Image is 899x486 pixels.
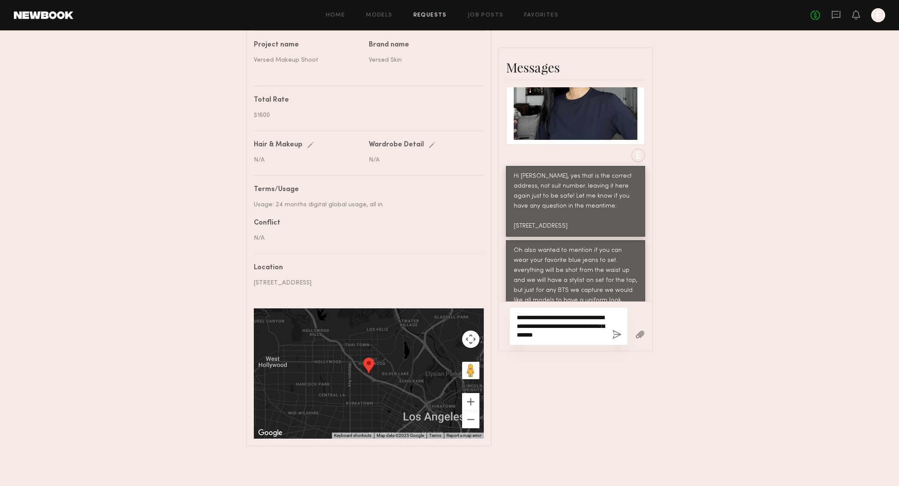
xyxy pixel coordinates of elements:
[462,393,479,410] button: Zoom in
[254,220,477,227] div: Conflict
[369,56,477,65] div: Versed Skin
[506,59,645,76] div: Messages
[254,42,362,49] div: Project name
[446,433,481,438] a: Report a map error
[369,155,477,165] div: N/A
[256,427,285,439] a: Open this area in Google Maps (opens a new window)
[462,362,479,379] button: Drag Pegman onto the map to open Street View
[514,172,637,231] div: Hi [PERSON_NAME], yes that is the correct address, not suit number. leaving it here again just to...
[429,433,441,438] a: Terms
[369,142,424,149] div: Wardrobe Detail
[524,13,558,18] a: Favorites
[462,411,479,428] button: Zoom out
[366,13,392,18] a: Models
[871,8,885,22] a: E
[254,111,477,120] div: $1600
[254,200,477,209] div: Usage: 24 months digital global usage, all in
[254,97,477,104] div: Total Rate
[254,234,477,243] div: N/A
[254,278,477,288] div: [STREET_ADDRESS]
[369,42,477,49] div: Brand name
[254,142,302,149] div: Hair & Makeup
[256,427,285,439] img: Google
[254,155,362,165] div: N/A
[468,13,504,18] a: Job Posts
[254,186,477,193] div: Terms/Usage
[254,264,477,271] div: Location
[377,433,424,438] span: Map data ©2025 Google
[514,246,637,316] div: Oh also wanted to mention if you can wear your favorite blue jeans to set. everything will be sho...
[413,13,447,18] a: Requests
[326,13,345,18] a: Home
[254,56,362,65] div: Versed Makeup Shoot
[462,331,479,348] button: Map camera controls
[334,433,371,439] button: Keyboard shortcuts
